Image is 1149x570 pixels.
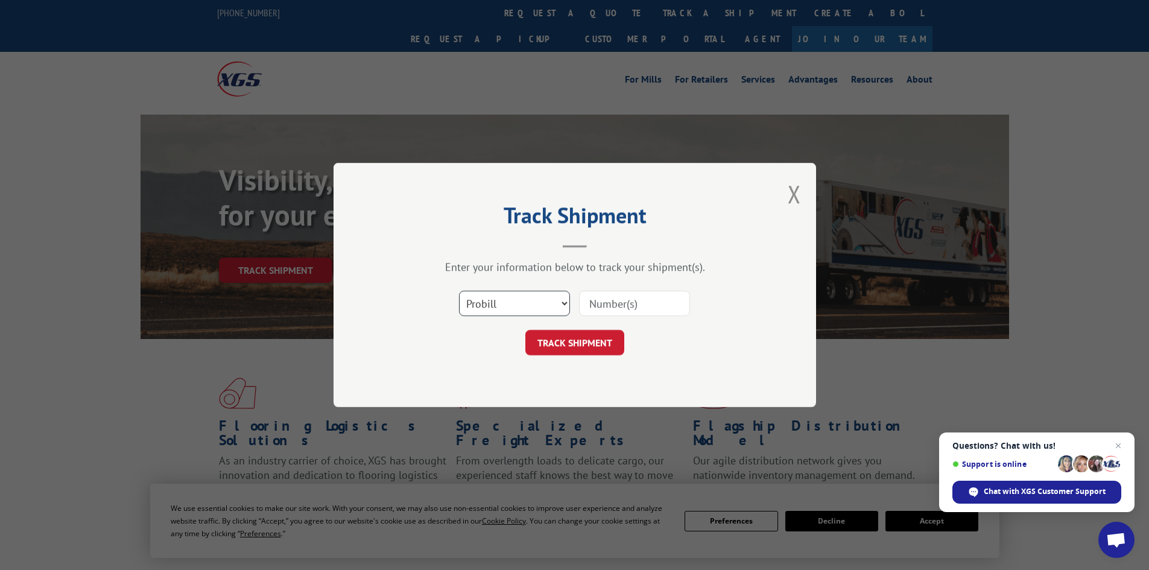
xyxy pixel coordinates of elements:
[952,460,1054,469] span: Support is online
[952,481,1121,504] div: Chat with XGS Customer Support
[952,441,1121,451] span: Questions? Chat with us!
[579,291,690,316] input: Number(s)
[984,486,1106,497] span: Chat with XGS Customer Support
[1098,522,1135,558] div: Open chat
[394,207,756,230] h2: Track Shipment
[788,178,801,210] button: Close modal
[1111,439,1125,453] span: Close chat
[525,330,624,355] button: TRACK SHIPMENT
[394,260,756,274] div: Enter your information below to track your shipment(s).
